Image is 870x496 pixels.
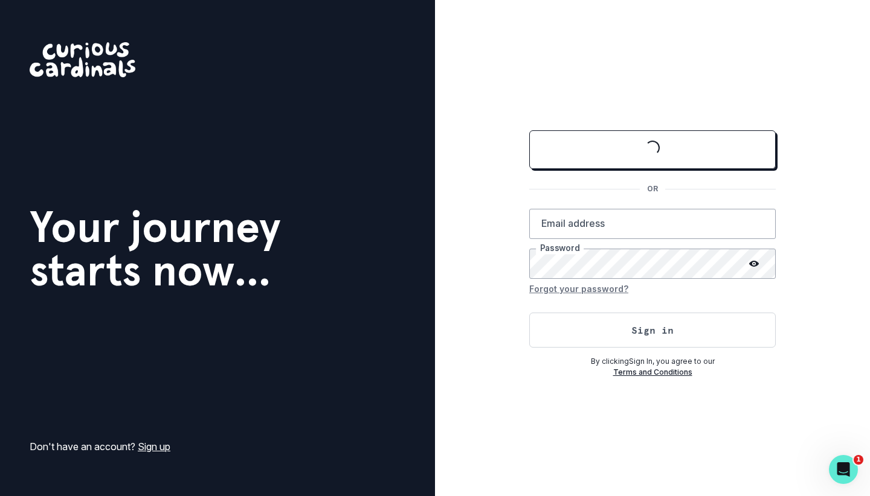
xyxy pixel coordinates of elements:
img: Curious Cardinals Logo [30,42,135,77]
p: By clicking Sign In , you agree to our [529,356,776,367]
span: 1 [854,455,863,465]
button: Sign in [529,313,776,348]
a: Sign up [138,440,170,453]
button: Sign in with Google (GSuite) [529,130,776,169]
p: Don't have an account? [30,439,170,454]
a: Terms and Conditions [613,367,692,377]
p: OR [640,183,665,194]
iframe: Intercom live chat [829,455,858,484]
button: Forgot your password? [529,279,628,298]
h1: Your journey starts now... [30,205,281,292]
